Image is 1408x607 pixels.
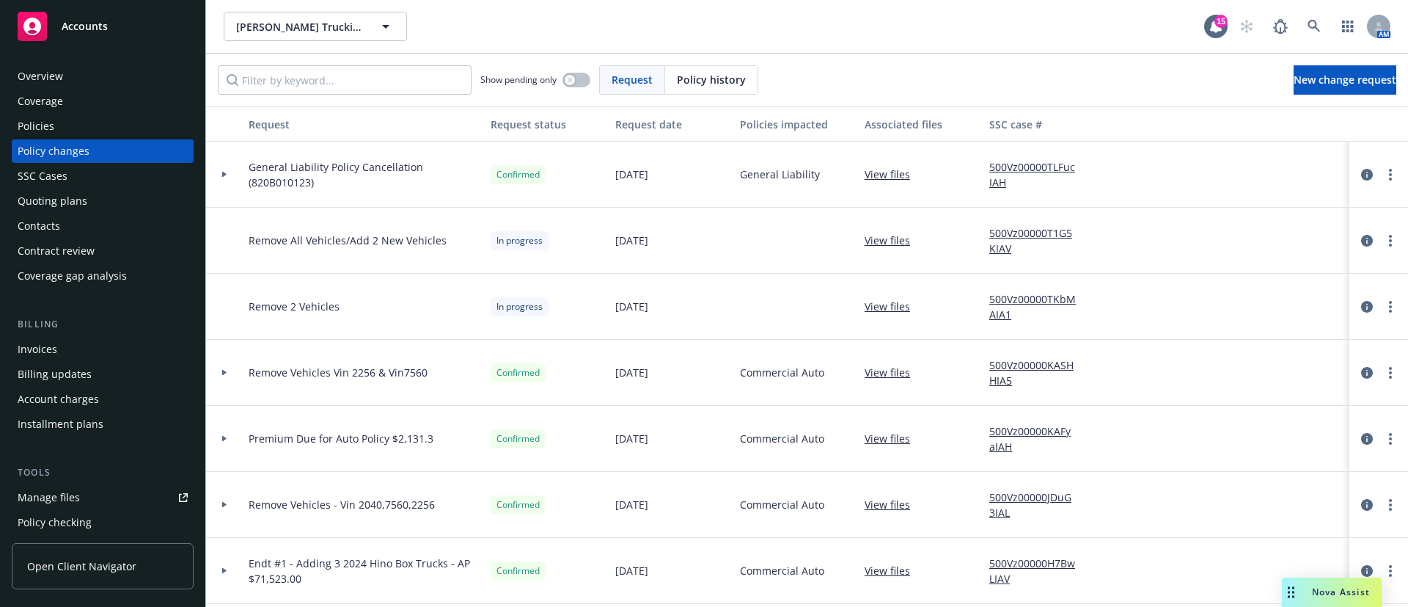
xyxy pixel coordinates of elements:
a: Overview [12,65,194,88]
div: Installment plans [18,412,103,436]
div: Billing updates [18,363,92,386]
a: Policy changes [12,139,194,163]
button: Nova Assist [1282,578,1382,607]
a: 500Vz00000TKbMAIA1 [989,291,1088,322]
a: 500Vz00000KASHHIA5 [989,357,1088,388]
div: Policies impacted [740,117,853,132]
div: Billing [12,317,194,332]
a: Search [1299,12,1329,41]
a: more [1382,430,1399,448]
a: SSC Cases [12,164,194,188]
a: View files [865,563,922,578]
div: Coverage gap analysis [18,264,127,288]
div: Toggle Row Expanded [206,274,243,340]
span: Remove Vehicles - Vin 2040,7560,2256 [249,497,435,512]
span: Request [612,72,653,87]
a: 500Vz00000KAFyaIAH [989,424,1088,454]
div: Account charges [18,388,99,411]
a: Coverage [12,90,194,113]
a: more [1382,166,1399,183]
span: Open Client Navigator [27,559,136,574]
a: more [1382,298,1399,316]
input: Filter by keyword... [218,65,472,95]
span: Commercial Auto [740,497,824,512]
a: circleInformation [1358,496,1376,514]
div: Contract review [18,239,95,263]
a: more [1382,232,1399,250]
a: New change request [1294,65,1396,95]
span: Confirmed [496,366,540,379]
div: SSC Cases [18,164,67,188]
span: [PERSON_NAME] Trucking LLC [236,19,363,34]
div: Quoting plans [18,189,87,213]
span: Accounts [62,21,108,32]
div: Request date [615,117,728,132]
a: circleInformation [1358,232,1376,250]
button: SSC case # [983,106,1093,142]
a: Accounts [12,6,194,47]
div: Policy changes [18,139,89,163]
a: Billing updates [12,363,194,386]
span: In progress [496,234,543,247]
a: Quoting plans [12,189,194,213]
span: Confirmed [496,432,540,446]
span: Commercial Auto [740,563,824,578]
span: Nova Assist [1312,586,1370,598]
a: 500Vz00000H7BwLIAV [989,556,1088,586]
a: Policies [12,115,194,138]
a: Policy checking [12,511,194,534]
a: Contacts [12,214,194,238]
div: Overview [18,65,63,88]
a: Manage files [12,486,194,509]
div: Drag to move [1282,578,1300,607]
a: Start snowing [1232,12,1261,41]
a: more [1382,496,1399,514]
div: SSC case # [989,117,1088,132]
button: Associated files [859,106,983,142]
span: [DATE] [615,497,648,512]
div: Policies [18,115,54,138]
span: Confirmed [496,498,540,512]
a: more [1382,562,1399,580]
div: Toggle Row Expanded [206,538,243,604]
span: General Liability Policy Cancellation (820B010123) [249,159,479,190]
button: Request status [485,106,609,142]
div: Toggle Row Expanded [206,472,243,538]
span: [DATE] [615,167,648,182]
button: Request [243,106,485,142]
div: Contacts [18,214,60,238]
a: circleInformation [1358,364,1376,382]
a: Contract review [12,239,194,263]
div: Associated files [865,117,978,132]
span: In progress [496,300,543,313]
div: Policy checking [18,511,92,534]
span: Premium Due for Auto Policy $2,131.3 [249,431,433,446]
a: View files [865,497,922,512]
a: View files [865,233,922,248]
span: General Liability [740,167,820,182]
div: Toggle Row Expanded [206,142,243,208]
div: Request status [491,117,604,132]
span: Confirmed [496,564,540,578]
span: Remove Vehicles Vin 2256 & Vin7560 [249,365,428,380]
span: New change request [1294,73,1396,87]
span: Show pending only [480,73,557,86]
div: Invoices [18,338,57,361]
div: Toggle Row Expanded [206,208,243,274]
a: 500Vz00000TLFucIAH [989,159,1088,190]
a: View files [865,365,922,380]
a: View files [865,299,922,314]
a: Installment plans [12,412,194,436]
span: [DATE] [615,233,648,248]
span: Commercial Auto [740,431,824,446]
a: Switch app [1333,12,1363,41]
div: Request [249,117,479,132]
button: Policies impacted [734,106,859,142]
span: Remove All Vehicles/Add 2 New Vehicles [249,233,447,248]
a: circleInformation [1358,562,1376,580]
a: View files [865,431,922,446]
a: Report a Bug [1266,12,1295,41]
a: 500Vz00000JDuG3IAL [989,490,1088,520]
a: View files [865,167,922,182]
button: [PERSON_NAME] Trucking LLC [224,12,407,41]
